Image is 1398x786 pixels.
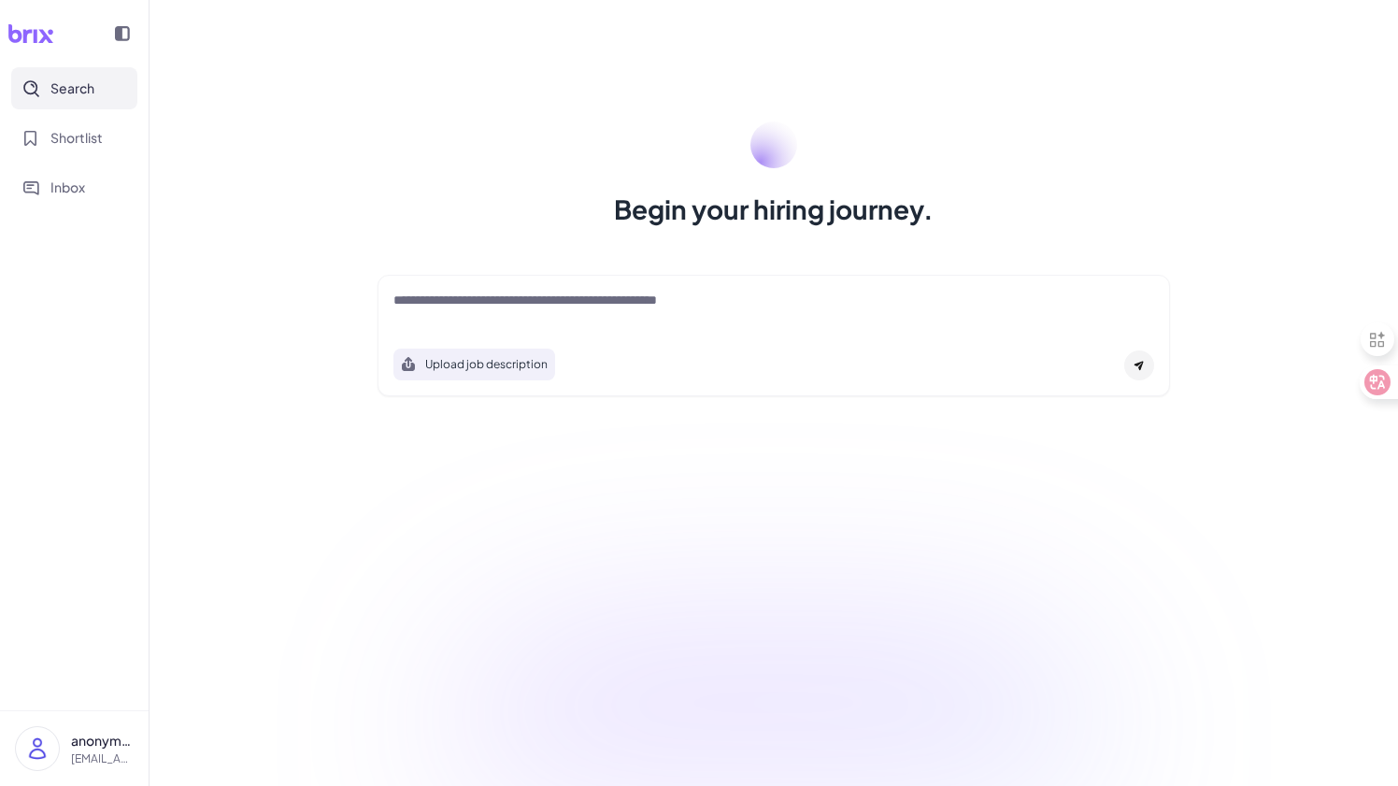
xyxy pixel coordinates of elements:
[50,79,94,98] span: Search
[11,117,137,159] button: Shortlist
[71,731,134,750] p: anonymous
[16,727,59,770] img: user_logo.png
[393,349,555,380] button: Search using job description
[50,128,103,148] span: Shortlist
[50,178,85,197] span: Inbox
[614,191,934,228] h1: Begin your hiring journey.
[11,67,137,109] button: Search
[11,166,137,208] button: Inbox
[71,750,134,767] p: [EMAIL_ADDRESS][DOMAIN_NAME]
